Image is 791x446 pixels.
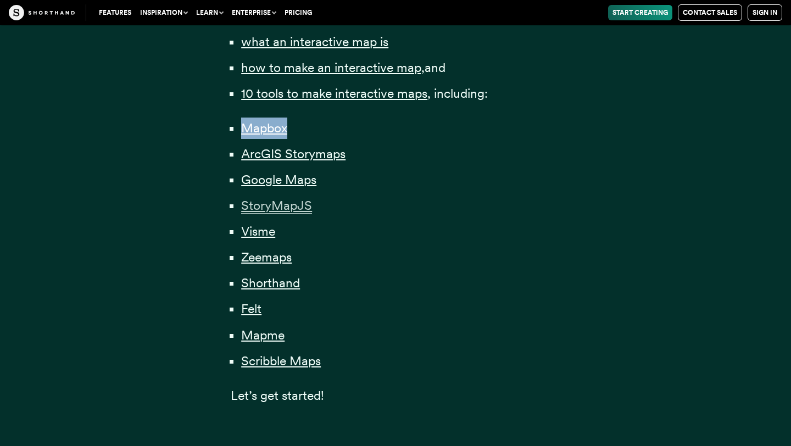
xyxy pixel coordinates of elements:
a: Contact Sales [678,4,742,21]
span: , including: [427,86,488,101]
a: Pricing [280,5,316,20]
a: Mapme [241,327,285,343]
span: Let’s get started! [231,388,324,403]
a: how to make an interactive map, [241,60,425,75]
button: Learn [192,5,227,20]
a: what an interactive map is [241,34,388,49]
a: Features [94,5,136,20]
a: 10 tools to make interactive maps [241,86,427,101]
a: Shorthand [241,275,300,291]
button: Inspiration [136,5,192,20]
button: Enterprise [227,5,280,20]
img: The Craft [9,5,75,20]
a: StoryMapJS [241,198,312,213]
a: Start Creating [608,5,672,20]
a: Visme [241,224,275,239]
a: Scribble Maps [241,353,321,369]
a: Sign in [748,4,782,21]
span: and [425,60,445,75]
a: ArcGIS Storymaps [241,146,346,161]
a: Google Maps [241,172,316,187]
a: Zeemaps [241,249,292,265]
span: StoryMapJS [241,198,312,214]
a: Mapbox [241,120,287,136]
a: Felt [241,301,261,316]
